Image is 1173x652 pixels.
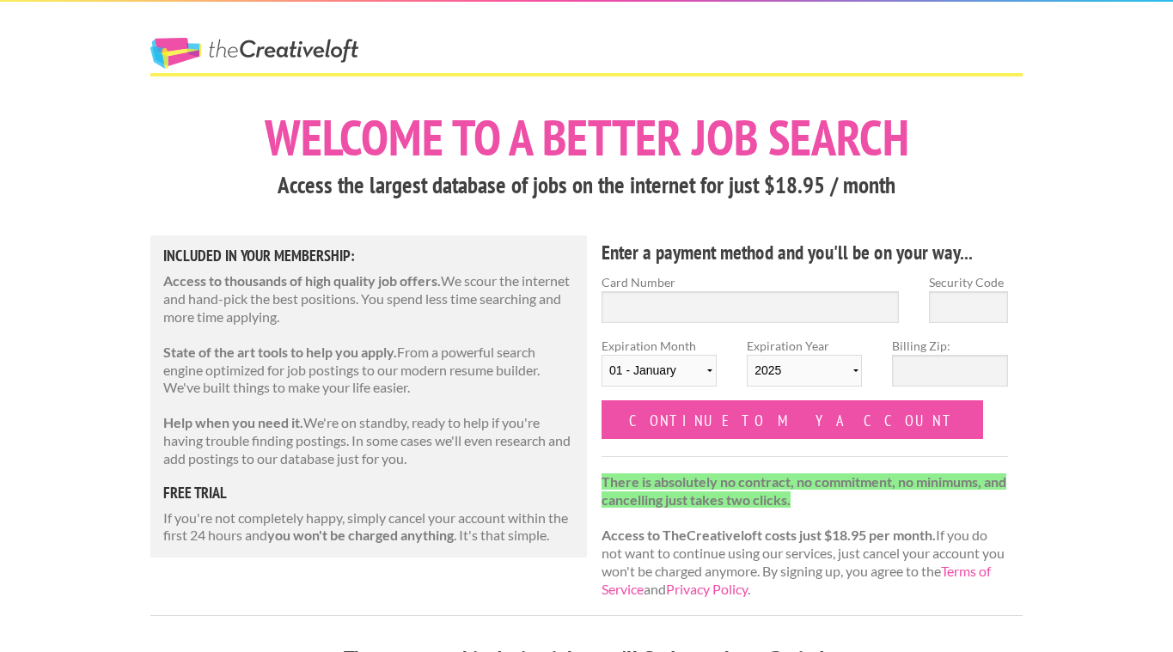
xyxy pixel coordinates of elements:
h5: free trial [163,485,574,501]
h4: Enter a payment method and you'll be on your way... [602,239,1008,266]
label: Security Code [929,273,1008,291]
strong: Access to thousands of high quality job offers. [163,272,441,289]
p: We're on standby, ready to help if you're having trouble finding postings. In some cases we'll ev... [163,414,574,467]
a: The Creative Loft [150,38,358,69]
input: Continue to my account [602,400,983,439]
h1: Welcome to a better job search [150,113,1023,162]
label: Expiration Year [747,337,862,400]
select: Expiration Year [747,355,862,387]
strong: State of the art tools to help you apply. [163,344,397,360]
label: Billing Zip: [892,337,1007,355]
strong: Help when you need it. [163,414,303,430]
a: Privacy Policy [666,581,748,597]
h3: Access the largest database of jobs on the internet for just $18.95 / month [150,169,1023,202]
label: Expiration Month [602,337,717,400]
h5: Included in Your Membership: [163,248,574,264]
strong: you won't be charged anything [267,527,454,543]
select: Expiration Month [602,355,717,387]
a: Terms of Service [602,563,991,597]
p: We scour the internet and hand-pick the best positions. You spend less time searching and more ti... [163,272,574,326]
p: If you're not completely happy, simply cancel your account within the first 24 hours and . It's t... [163,509,574,545]
label: Card Number [602,273,899,291]
strong: There is absolutely no contract, no commitment, no minimums, and cancelling just takes two clicks. [602,473,1006,508]
p: From a powerful search engine optimized for job postings to our modern resume builder. We've buil... [163,344,574,397]
strong: Access to TheCreativeloft costs just $18.95 per month. [602,527,936,543]
p: If you do not want to continue using our services, just cancel your account you won't be charged ... [602,473,1008,599]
